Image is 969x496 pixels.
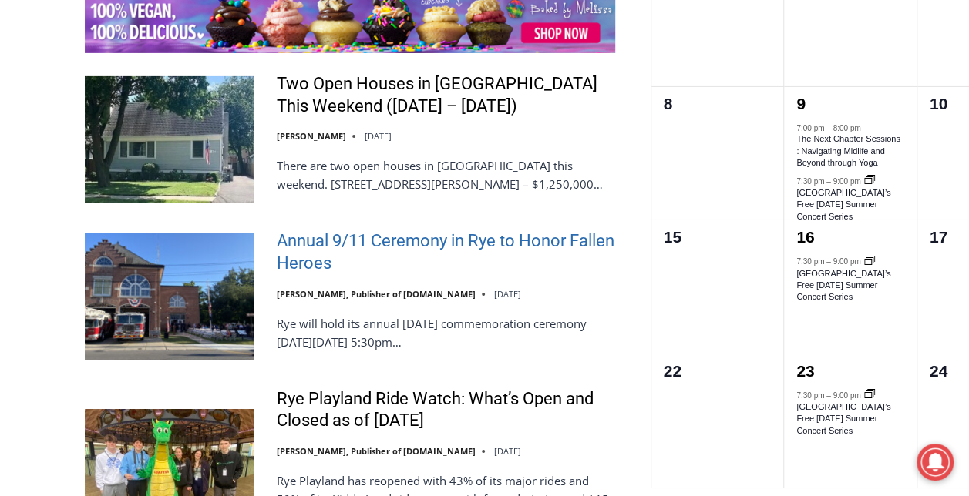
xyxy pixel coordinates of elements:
[389,1,728,149] div: "We would have speakers with experience in local journalism speak to us about their experiences a...
[494,445,521,457] time: [DATE]
[277,314,615,351] p: Rye will hold its annual [DATE] commemoration ceremony [DATE][DATE] 5:30pm…
[159,96,227,184] div: "[PERSON_NAME]'s draw is the fine variety of pristine raw fish kept on hand"
[277,130,346,142] a: [PERSON_NAME]
[371,149,747,192] a: Intern @ [DOMAIN_NAME]
[277,445,476,457] a: [PERSON_NAME], Publisher of [DOMAIN_NAME]
[85,233,254,360] img: Annual 9/11 Ceremony in Rye to Honor Fallen Heroes
[403,153,715,188] span: Intern @ [DOMAIN_NAME]
[365,130,392,142] time: [DATE]
[277,288,476,300] a: [PERSON_NAME], Publisher of [DOMAIN_NAME]
[277,388,615,432] a: Rye Playland Ride Watch: What’s Open and Closed as of [DATE]
[277,73,615,117] a: Two Open Houses in [GEOGRAPHIC_DATA] This Weekend ([DATE] – [DATE])
[277,156,615,193] p: There are two open houses in [GEOGRAPHIC_DATA] this weekend. [STREET_ADDRESS][PERSON_NAME] – $1,2...
[85,76,254,203] img: Two Open Houses in Rye This Weekend (September 6 – 7)
[277,230,615,274] a: Annual 9/11 Ceremony in Rye to Honor Fallen Heroes
[5,159,151,217] span: Open Tues. - Sun. [PHONE_NUMBER]
[1,155,155,192] a: Open Tues. - Sun. [PHONE_NUMBER]
[494,288,521,300] time: [DATE]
